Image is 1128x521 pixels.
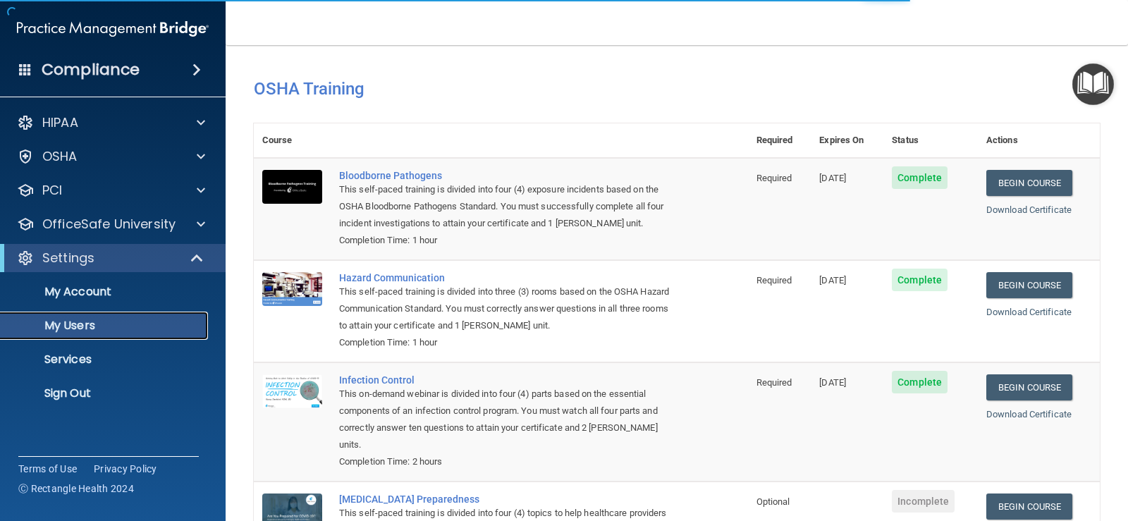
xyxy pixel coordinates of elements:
[892,166,948,189] span: Complete
[986,204,1072,215] a: Download Certificate
[42,250,94,266] p: Settings
[978,123,1100,158] th: Actions
[986,272,1072,298] a: Begin Course
[254,79,1100,99] h4: OSHA Training
[339,494,678,505] a: [MEDICAL_DATA] Preparedness
[254,123,331,158] th: Course
[892,490,955,513] span: Incomplete
[17,15,209,43] img: PMB logo
[42,216,176,233] p: OfficeSafe University
[339,453,678,470] div: Completion Time: 2 hours
[883,123,978,158] th: Status
[1072,63,1114,105] button: Open Resource Center
[811,123,883,158] th: Expires On
[339,181,678,232] div: This self-paced training is divided into four (4) exposure incidents based on the OSHA Bloodborne...
[819,275,846,286] span: [DATE]
[892,371,948,393] span: Complete
[756,377,792,388] span: Required
[339,283,678,334] div: This self-paced training is divided into three (3) rooms based on the OSHA Hazard Communication S...
[986,494,1072,520] a: Begin Course
[986,307,1072,317] a: Download Certificate
[339,334,678,351] div: Completion Time: 1 hour
[819,173,846,183] span: [DATE]
[339,374,678,386] a: Infection Control
[42,148,78,165] p: OSHA
[17,250,204,266] a: Settings
[42,114,78,131] p: HIPAA
[17,114,205,131] a: HIPAA
[17,216,205,233] a: OfficeSafe University
[9,319,202,333] p: My Users
[17,182,205,199] a: PCI
[748,123,811,158] th: Required
[18,482,134,496] span: Ⓒ Rectangle Health 2024
[9,353,202,367] p: Services
[9,285,202,299] p: My Account
[986,170,1072,196] a: Begin Course
[94,462,157,476] a: Privacy Policy
[756,275,792,286] span: Required
[42,60,140,80] h4: Compliance
[756,173,792,183] span: Required
[986,374,1072,400] a: Begin Course
[339,170,678,181] a: Bloodborne Pathogens
[339,386,678,453] div: This on-demand webinar is divided into four (4) parts based on the essential components of an inf...
[892,269,948,291] span: Complete
[884,422,1111,478] iframe: Drift Widget Chat Controller
[819,377,846,388] span: [DATE]
[756,496,790,507] span: Optional
[986,409,1072,419] a: Download Certificate
[339,232,678,249] div: Completion Time: 1 hour
[17,148,205,165] a: OSHA
[339,272,678,283] a: Hazard Communication
[9,386,202,400] p: Sign Out
[42,182,62,199] p: PCI
[18,462,77,476] a: Terms of Use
